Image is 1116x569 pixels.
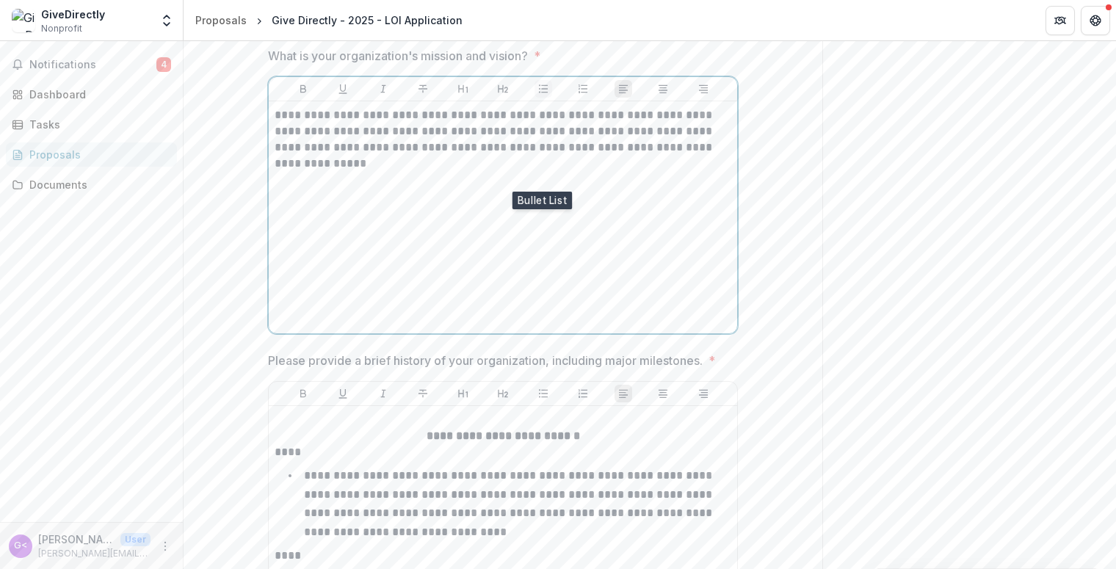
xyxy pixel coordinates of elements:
button: Get Help [1081,6,1110,35]
div: Dashboard [29,87,165,102]
button: Underline [334,385,352,402]
a: Proposals [6,142,177,167]
a: Dashboard [6,82,177,106]
div: Tasks [29,117,165,132]
p: [PERSON_NAME] <[PERSON_NAME][EMAIL_ADDRESS][PERSON_NAME][DOMAIN_NAME]> [38,532,115,547]
p: User [120,533,151,546]
button: Heading 2 [494,80,512,98]
button: Strike [414,385,432,402]
button: Align Right [695,385,712,402]
img: GiveDirectly [12,9,35,32]
button: Open entity switcher [156,6,177,35]
a: Documents [6,173,177,197]
div: Proposals [29,147,165,162]
button: Ordered List [574,385,592,402]
div: Proposals [195,12,247,28]
p: [PERSON_NAME][EMAIL_ADDRESS][PERSON_NAME][DOMAIN_NAME] [38,547,151,560]
p: What is your organization's mission and vision? [268,47,528,65]
button: Strike [414,80,432,98]
button: Partners [1046,6,1075,35]
span: Nonprofit [41,22,82,35]
div: Documents [29,177,165,192]
button: More [156,537,174,555]
button: Heading 2 [494,385,512,402]
button: Bullet List [535,80,552,98]
button: Italicize [374,80,392,98]
button: Notifications4 [6,53,177,76]
p: Please provide a brief history of your organization, including major milestones. [268,352,703,369]
nav: breadcrumb [189,10,468,31]
button: Bold [294,80,312,98]
button: Heading 1 [454,385,472,402]
button: Align Center [654,385,672,402]
button: Align Left [615,385,632,402]
button: Underline [334,80,352,98]
button: Bullet List [535,385,552,402]
button: Heading 1 [454,80,472,98]
span: 4 [156,57,171,72]
button: Ordered List [574,80,592,98]
a: Proposals [189,10,253,31]
div: Give Directly - 2025 - LOI Application [272,12,463,28]
div: GiveDirectly [41,7,105,22]
a: Tasks [6,112,177,137]
button: Align Center [654,80,672,98]
button: Italicize [374,385,392,402]
div: Gabrielle <gabrielle.alicino@givedirectly.org> [14,541,27,551]
button: Bold [294,385,312,402]
span: Notifications [29,59,156,71]
button: Align Right [695,80,712,98]
button: Align Left [615,80,632,98]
